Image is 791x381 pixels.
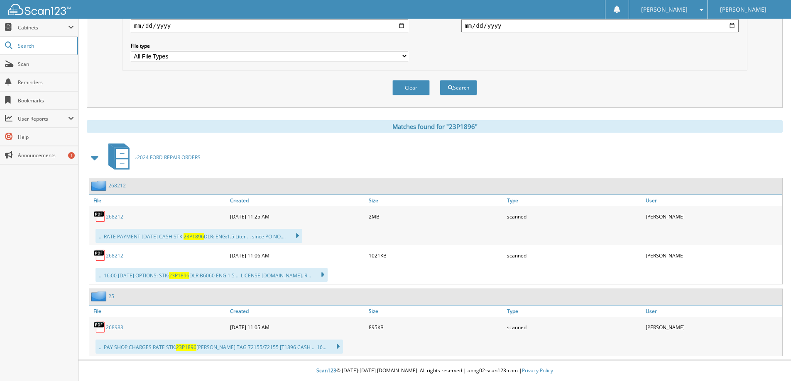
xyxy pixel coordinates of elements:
[392,80,430,95] button: Clear
[93,249,106,262] img: PDF.png
[440,80,477,95] button: Search
[131,42,408,49] label: File type
[641,7,688,12] span: [PERSON_NAME]
[316,367,336,374] span: Scan123
[522,367,553,374] a: Privacy Policy
[367,319,505,335] div: 895KB
[18,97,74,104] span: Bookmarks
[720,7,767,12] span: [PERSON_NAME]
[89,195,228,206] a: File
[106,213,123,220] a: 268212
[505,247,644,264] div: scanned
[135,154,201,161] span: z2024 FORD REPAIR ORDERS
[96,268,328,282] div: ... 16:00 [DATE] OPTIONS: STK: DLR:B6060 ENG:1.5 ... LICENSE [DOMAIN_NAME]. R...
[18,24,68,31] span: Cabinets
[91,291,108,301] img: folder2.png
[18,61,74,68] span: Scan
[228,319,367,335] div: [DATE] 11:05 AM
[228,306,367,317] a: Created
[96,229,302,243] div: ... RATE PAYMENT [DATE] CASH STK: DLR: ENG:1.5 Liter ... since PO NO....
[644,247,782,264] div: [PERSON_NAME]
[644,195,782,206] a: User
[505,208,644,225] div: scanned
[18,115,68,122] span: User Reports
[367,306,505,317] a: Size
[505,195,644,206] a: Type
[18,42,73,49] span: Search
[93,210,106,223] img: PDF.png
[18,79,74,86] span: Reminders
[106,252,123,259] a: 268212
[228,247,367,264] div: [DATE] 11:06 AM
[108,182,126,189] a: 268212
[96,340,343,354] div: ... PAY SHOP CHARGES RATE STK: [PERSON_NAME] TAG 72155/72155 [T1896 CASH ... 16...
[103,141,201,174] a: z2024 FORD REPAIR ORDERS
[18,152,74,159] span: Announcements
[644,319,782,335] div: [PERSON_NAME]
[505,306,644,317] a: Type
[89,306,228,317] a: File
[367,208,505,225] div: 2MB
[18,133,74,141] span: Help
[176,344,196,351] span: 23P1896
[131,19,408,32] input: start
[505,319,644,335] div: scanned
[461,19,739,32] input: end
[228,208,367,225] div: [DATE] 11:25 AM
[367,247,505,264] div: 1021KB
[367,195,505,206] a: Size
[78,361,791,381] div: © [DATE]-[DATE] [DOMAIN_NAME]. All rights reserved | appg02-scan123-com |
[106,324,123,331] a: 268983
[169,272,189,279] span: 23P1896
[644,306,782,317] a: User
[644,208,782,225] div: [PERSON_NAME]
[108,293,114,300] a: 25
[87,120,783,133] div: Matches found for "23P1896"
[91,180,108,191] img: folder2.png
[93,321,106,333] img: PDF.png
[68,152,75,159] div: 1
[184,233,204,240] span: 23P1896
[8,4,71,15] img: scan123-logo-white.svg
[228,195,367,206] a: Created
